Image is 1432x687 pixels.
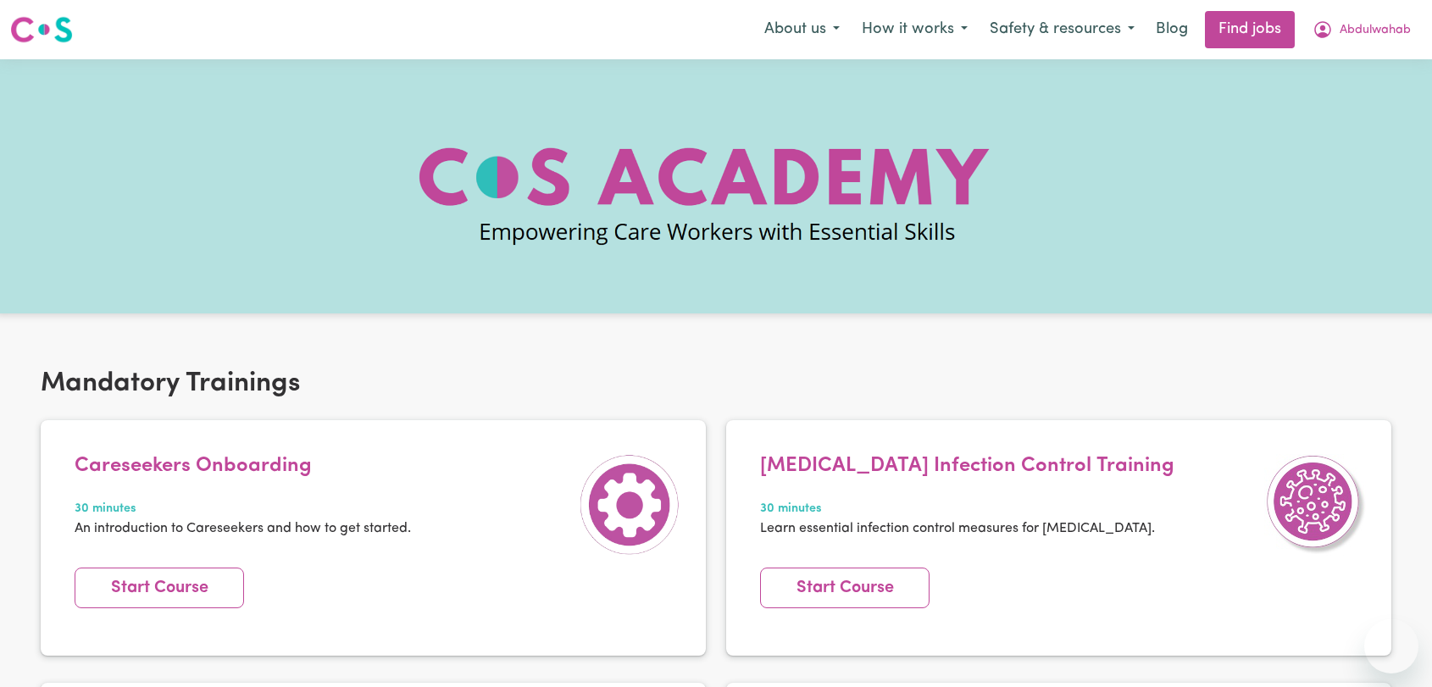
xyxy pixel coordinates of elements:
[760,568,930,608] a: Start Course
[75,518,411,539] p: An introduction to Careseekers and how to get started.
[1146,11,1198,48] a: Blog
[10,10,73,49] a: Careseekers logo
[41,368,1391,400] h2: Mandatory Trainings
[75,500,411,518] span: 30 minutes
[760,454,1174,479] h4: [MEDICAL_DATA] Infection Control Training
[75,454,411,479] h4: Careseekers Onboarding
[10,14,73,45] img: Careseekers logo
[1340,21,1411,40] span: Abdulwahab
[753,12,851,47] button: About us
[75,568,244,608] a: Start Course
[760,518,1174,539] p: Learn essential infection control measures for [MEDICAL_DATA].
[979,12,1146,47] button: Safety & resources
[1205,11,1295,48] a: Find jobs
[851,12,979,47] button: How it works
[760,500,1174,518] span: 30 minutes
[1302,12,1422,47] button: My Account
[1364,619,1418,673] iframe: Button to launch messaging window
